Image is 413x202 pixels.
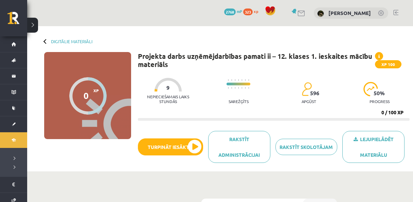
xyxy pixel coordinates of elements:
[243,9,253,15] span: 323
[231,79,232,81] img: icon-short-line-57e1e144782c952c97e751825c79c345078a6d821885a25fce030b3d8c18986b.svg
[229,99,249,104] p: Sarežģīts
[302,99,316,104] p: apgūst
[248,79,249,81] img: icon-short-line-57e1e144782c952c97e751825c79c345078a6d821885a25fce030b3d8c18986b.svg
[370,99,390,104] p: progress
[51,39,92,44] a: Digitālie materiāli
[93,88,99,93] span: XP
[228,79,229,81] img: icon-short-line-57e1e144782c952c97e751825c79c345078a6d821885a25fce030b3d8c18986b.svg
[363,82,378,96] img: icon-progress-161ccf0a02000e728c5f80fcf4c31c7af3da0e1684b2b1d7c360e028c24a22f1.svg
[237,9,242,14] span: mP
[208,131,270,163] a: Rakstīt administrācijai
[228,87,229,89] img: icon-short-line-57e1e144782c952c97e751825c79c345078a6d821885a25fce030b3d8c18986b.svg
[254,9,258,14] span: xp
[342,131,405,163] a: Lejupielādēt materiālu
[243,9,262,14] a: 323 xp
[375,60,401,68] span: XP 100
[310,90,319,96] span: 596
[231,87,232,89] img: icon-short-line-57e1e144782c952c97e751825c79c345078a6d821885a25fce030b3d8c18986b.svg
[138,94,198,104] p: Nepieciešamais laiks stundās
[7,12,27,29] a: Rīgas 1. Tālmācības vidusskola
[302,82,311,96] img: students-c634bb4e5e11cddfef0936a35e636f08e4e9abd3cc4e673bd6f9a4125e45ecb1.svg
[166,85,169,91] span: 9
[245,87,246,89] img: icon-short-line-57e1e144782c952c97e751825c79c345078a6d821885a25fce030b3d8c18986b.svg
[84,90,89,101] div: 0
[317,10,324,17] img: Ričards Jansons
[238,79,239,81] img: icon-short-line-57e1e144782c952c97e751825c79c345078a6d821885a25fce030b3d8c18986b.svg
[224,9,242,14] a: 2768 mP
[328,10,371,16] a: [PERSON_NAME]
[245,79,246,81] img: icon-short-line-57e1e144782c952c97e751825c79c345078a6d821885a25fce030b3d8c18986b.svg
[224,9,236,15] span: 2768
[138,138,203,155] button: Turpināt iesākto
[138,52,375,68] h1: Projekta darbs uzņēmējdarbības pamati ii – 12. klases 1. ieskaites mācību materiāls
[374,90,385,96] span: 50 %
[248,87,249,89] img: icon-short-line-57e1e144782c952c97e751825c79c345078a6d821885a25fce030b3d8c18986b.svg
[275,139,338,155] a: Rakstīt skolotājam
[238,87,239,89] img: icon-short-line-57e1e144782c952c97e751825c79c345078a6d821885a25fce030b3d8c18986b.svg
